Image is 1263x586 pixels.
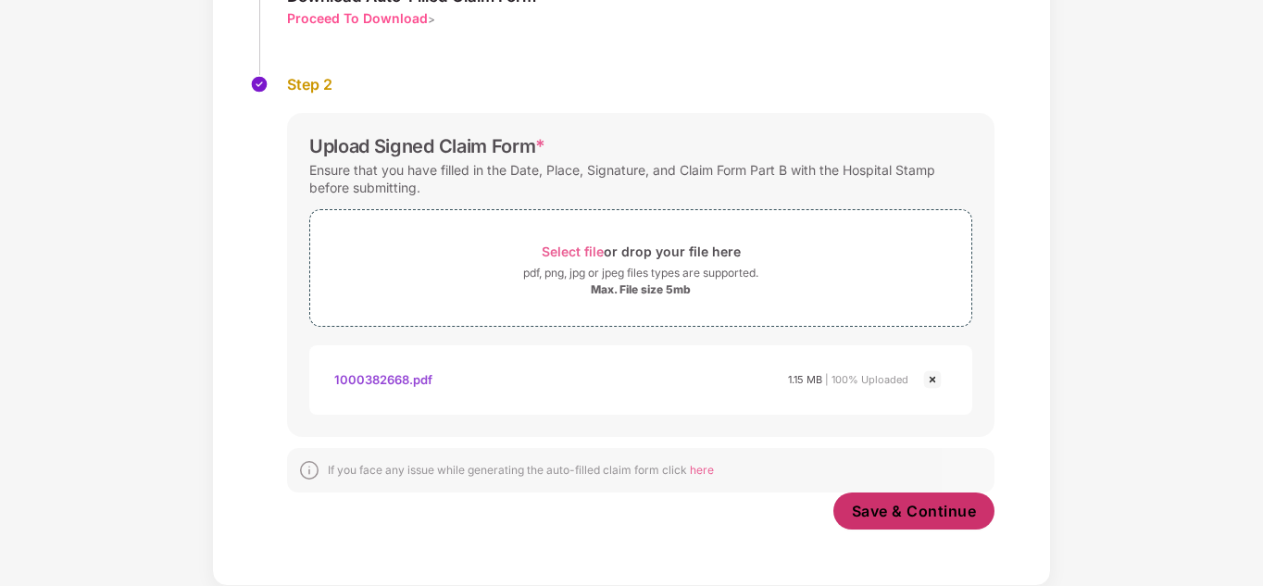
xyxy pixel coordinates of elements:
[921,368,944,391] img: svg+xml;base64,PHN2ZyBpZD0iQ3Jvc3MtMjR4MjQiIHhtbG5zPSJodHRwOi8vd3d3LnczLm9yZy8yMDAwL3N2ZyIgd2lkdG...
[825,373,908,386] span: | 100% Uploaded
[310,224,971,312] span: Select fileor drop your file herepdf, png, jpg or jpeg files types are supported.Max. File size 5mb
[523,264,758,282] div: pdf, png, jpg or jpeg files types are supported.
[309,157,972,200] div: Ensure that you have filled in the Date, Place, Signature, and Claim Form Part B with the Hospita...
[328,463,714,478] div: If you face any issue while generating the auto-filled claim form click
[287,9,428,27] div: Proceed To Download
[690,463,714,477] span: here
[788,373,822,386] span: 1.15 MB
[298,459,320,481] img: svg+xml;base64,PHN2ZyBpZD0iSW5mb18tXzMyeDMyIiBkYXRhLW5hbWU9IkluZm8gLSAzMngzMiIgeG1sbnM9Imh0dHA6Ly...
[833,492,995,530] button: Save & Continue
[334,364,432,395] div: 1000382668.pdf
[542,239,741,264] div: or drop your file here
[250,75,269,94] img: svg+xml;base64,PHN2ZyBpZD0iU3RlcC1Eb25lLTMyeDMyIiB4bWxucz0iaHR0cDovL3d3dy53My5vcmcvMjAwMC9zdmciIH...
[428,12,435,26] span: >
[591,282,691,297] div: Max. File size 5mb
[287,75,994,94] div: Step 2
[852,501,977,521] span: Save & Continue
[542,243,604,259] span: Select file
[309,135,545,157] div: Upload Signed Claim Form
